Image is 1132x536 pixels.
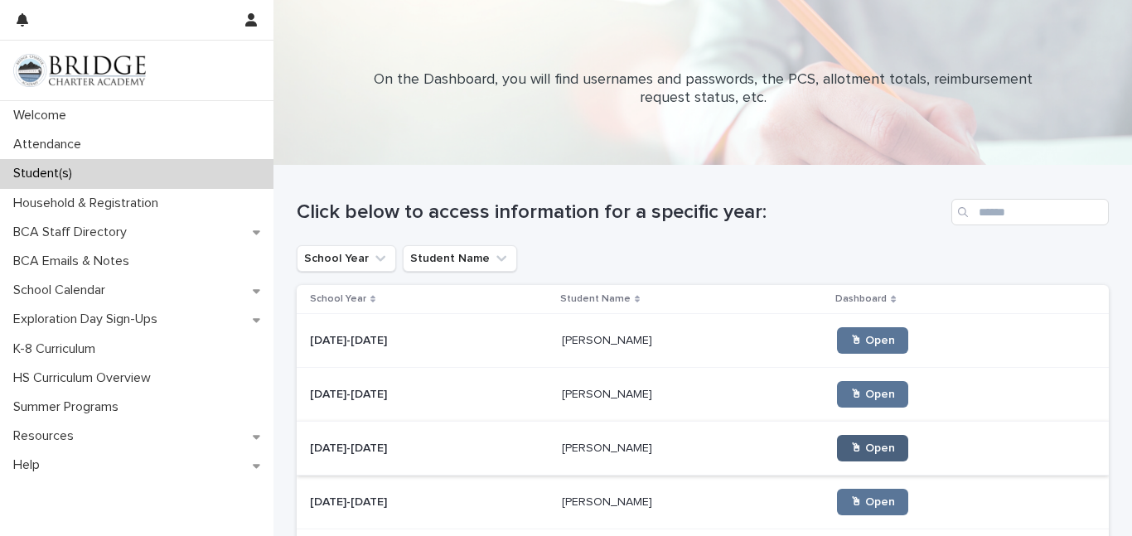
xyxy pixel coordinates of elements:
[371,71,1034,107] p: On the Dashboard, you will find usernames and passwords, the PCS, allotment totals, reimbursement...
[7,254,143,269] p: BCA Emails & Notes
[850,496,895,508] span: 🖱 Open
[837,327,908,354] a: 🖱 Open
[562,438,655,456] p: [PERSON_NAME]
[297,422,1109,476] tr: [DATE]-[DATE][DATE]-[DATE] [PERSON_NAME][PERSON_NAME] 🖱 Open
[562,384,655,402] p: [PERSON_NAME]
[560,290,631,308] p: Student Name
[7,457,53,473] p: Help
[837,489,908,515] a: 🖱 Open
[7,137,94,152] p: Attendance
[7,108,80,123] p: Welcome
[951,199,1109,225] input: Search
[7,166,85,181] p: Student(s)
[7,370,164,386] p: HS Curriculum Overview
[562,331,655,348] p: [PERSON_NAME]
[7,225,140,240] p: BCA Staff Directory
[7,428,87,444] p: Resources
[403,245,517,272] button: Student Name
[835,290,887,308] p: Dashboard
[13,54,146,87] img: V1C1m3IdTEidaUdm9Hs0
[7,399,132,415] p: Summer Programs
[850,335,895,346] span: 🖱 Open
[850,442,895,454] span: 🖱 Open
[297,245,396,272] button: School Year
[297,200,945,225] h1: Click below to access information for a specific year:
[310,290,366,308] p: School Year
[310,331,390,348] p: [DATE]-[DATE]
[297,476,1109,529] tr: [DATE]-[DATE][DATE]-[DATE] [PERSON_NAME][PERSON_NAME] 🖱 Open
[7,196,172,211] p: Household & Registration
[310,492,390,509] p: [DATE]-[DATE]
[297,368,1109,422] tr: [DATE]-[DATE][DATE]-[DATE] [PERSON_NAME][PERSON_NAME] 🖱 Open
[310,384,390,402] p: [DATE]-[DATE]
[7,341,109,357] p: K-8 Curriculum
[837,435,908,461] a: 🖱 Open
[850,389,895,400] span: 🖱 Open
[562,492,655,509] p: [PERSON_NAME]
[297,314,1109,368] tr: [DATE]-[DATE][DATE]-[DATE] [PERSON_NAME][PERSON_NAME] 🖱 Open
[7,311,171,327] p: Exploration Day Sign-Ups
[837,381,908,408] a: 🖱 Open
[310,438,390,456] p: [DATE]-[DATE]
[7,282,119,298] p: School Calendar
